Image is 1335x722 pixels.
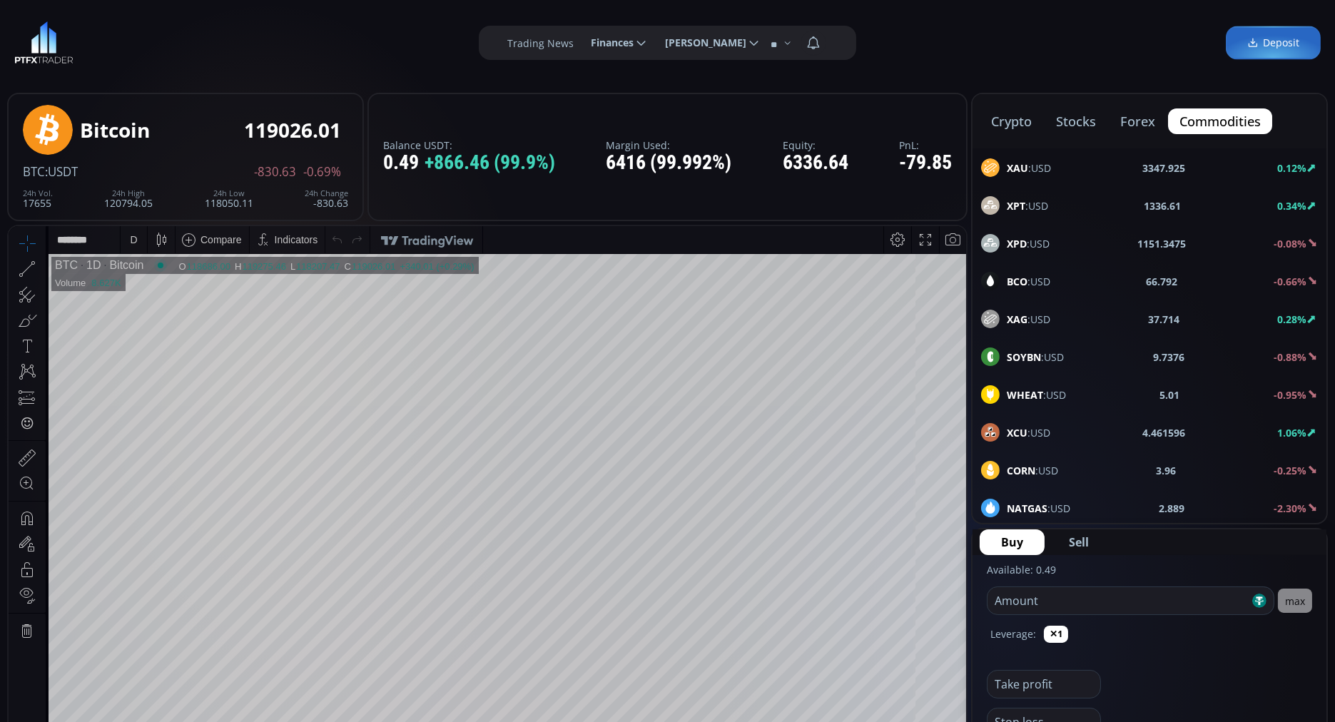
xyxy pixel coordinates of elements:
span: +866.46 (99.9%) [425,152,555,174]
b: XPT [1007,199,1025,213]
span: :USDT [45,163,78,180]
label: Available: 0.49 [987,563,1056,576]
div: 17655 [23,189,53,208]
span: :USD [1007,387,1066,402]
div:  [13,190,24,204]
button: ✕1 [1044,626,1068,643]
div: -830.63 [305,189,348,208]
div: 0.49 [383,152,555,174]
span: :USD [1007,425,1050,440]
img: LOGO [14,21,73,64]
b: SOYBN [1007,350,1041,364]
button: forex [1109,108,1167,134]
div: 120794.05 [104,189,153,208]
div: 118686.00 [178,35,222,46]
b: 3347.925 [1143,161,1186,176]
b: CORN [1007,464,1035,477]
span: Finances [581,29,634,57]
div: C [336,35,343,46]
label: Margin Used: [606,140,731,151]
b: WHEAT [1007,388,1043,402]
button: stocks [1045,108,1107,134]
div: +340.01 (+0.29%) [391,35,465,46]
b: 2.889 [1159,501,1185,516]
div: 118207.47 [288,35,331,46]
span: BTC [23,163,45,180]
div: 119026.01 [343,35,387,46]
span: :USD [1007,274,1050,289]
div: O [170,35,178,46]
div: 118050.11 [205,189,253,208]
b: XPD [1007,237,1027,250]
div: 1m [116,574,130,586]
span: :USD [1007,198,1048,213]
b: 1151.3475 [1137,236,1186,251]
div: 5d [141,574,152,586]
b: -0.25% [1274,464,1306,477]
span: 12:42:18 (UTC) [796,574,864,586]
div: Bitcoin [92,33,135,46]
span: :USD [1007,236,1050,251]
b: 4.461596 [1142,425,1185,440]
label: PnL: [899,140,952,151]
button: commodities [1168,108,1272,134]
span: :USD [1007,350,1064,365]
b: -0.66% [1274,275,1306,288]
label: Leverage: [990,626,1036,641]
div: H [226,35,233,46]
div: Volume [46,51,77,62]
div: 1D [69,33,92,46]
b: XAG [1007,312,1027,326]
span: :USD [1007,463,1058,478]
b: NATGAS [1007,502,1047,515]
b: 66.792 [1147,274,1178,289]
label: Equity: [783,140,848,151]
span: Deposit [1247,36,1299,51]
div: Hide Drawings Toolbar [33,533,39,552]
b: XAU [1007,161,1028,175]
b: 0.34% [1277,199,1306,213]
div: L [282,35,288,46]
b: 37.714 [1148,312,1179,327]
b: 1.06% [1277,426,1306,439]
span: :USD [1007,501,1070,516]
b: 0.12% [1277,161,1306,175]
div: 24h Change [305,189,348,198]
b: -0.08% [1274,237,1306,250]
div: 3m [93,574,106,586]
span: [PERSON_NAME] [655,29,746,57]
div: Go to [191,566,214,594]
div: 24h Vol. [23,189,53,198]
b: 0.28% [1277,312,1306,326]
b: XCU [1007,426,1027,439]
b: 5.01 [1160,387,1180,402]
div: 1y [72,574,83,586]
div: 119026.01 [244,119,341,141]
div: 24h Low [205,189,253,198]
b: 3.96 [1156,463,1176,478]
button: Buy [980,529,1045,555]
div: log [908,574,921,586]
button: Sell [1047,529,1110,555]
div: auto [931,574,950,586]
div: 8.627K [83,51,112,62]
span: -0.69% [303,166,341,178]
span: Sell [1069,534,1089,551]
div: D [121,8,128,19]
span: -830.63 [254,166,296,178]
div: 119275.46 [233,35,277,46]
div: Toggle Log Scale [903,566,926,594]
div: Toggle Auto Scale [926,566,955,594]
b: 9.7376 [1153,350,1184,365]
b: BCO [1007,275,1027,288]
div: 5y [51,574,62,586]
a: Deposit [1226,26,1321,60]
span: Buy [1001,534,1023,551]
b: -0.95% [1274,388,1306,402]
label: Trading News [507,36,574,51]
div: Market open [146,33,158,46]
div: BTC [46,33,69,46]
b: -2.30% [1274,502,1306,515]
button: 12:42:18 (UTC) [791,566,869,594]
